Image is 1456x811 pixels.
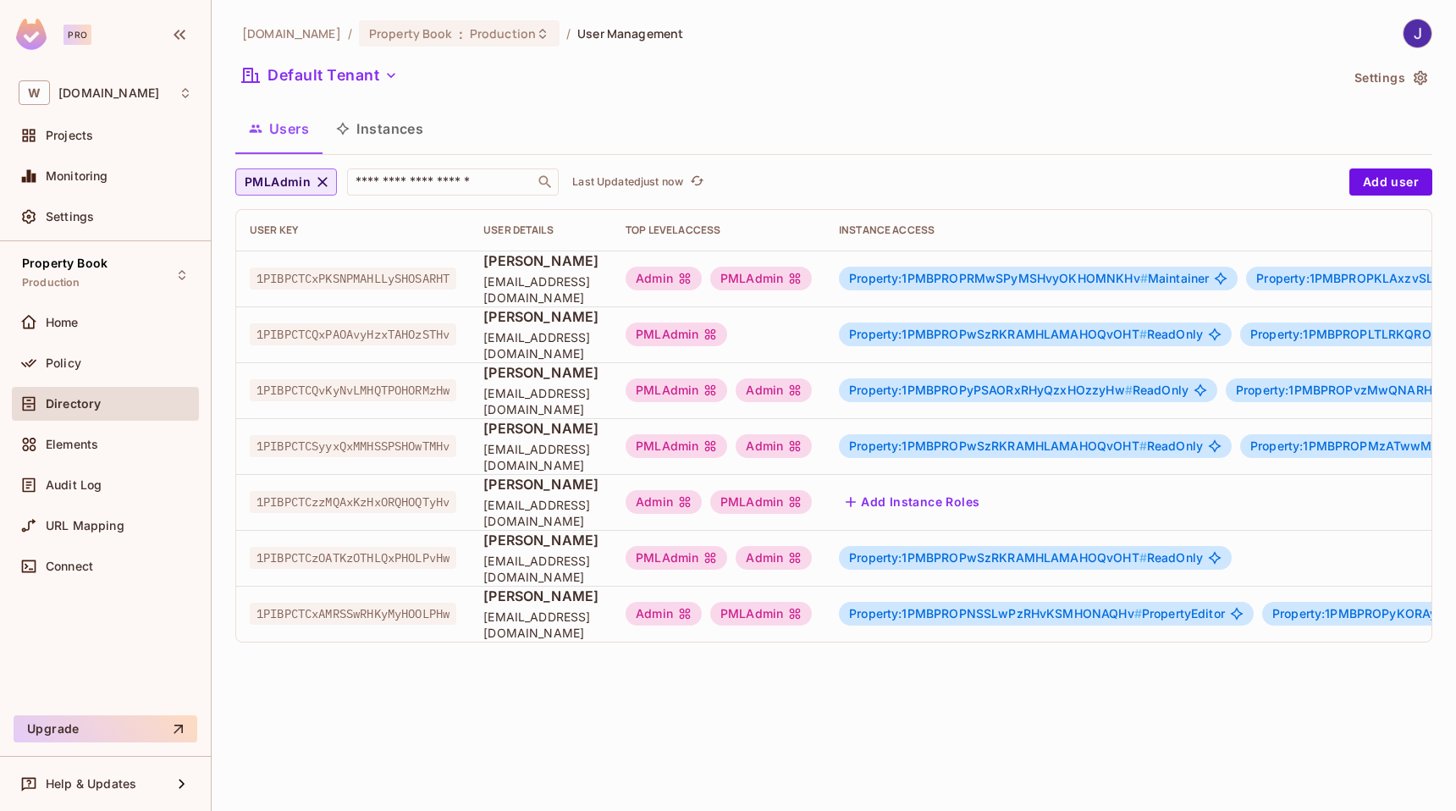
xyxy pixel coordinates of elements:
div: Admin [736,546,812,570]
span: [EMAIL_ADDRESS][DOMAIN_NAME] [483,441,598,473]
span: [EMAIL_ADDRESS][DOMAIN_NAME] [483,497,598,529]
span: Workspace: weioffice.com [58,86,159,100]
div: PMLAdmin [626,378,727,402]
button: Default Tenant [235,62,405,89]
span: ReadOnly [849,551,1203,565]
div: Admin [626,602,702,626]
div: Admin [626,490,702,514]
button: Users [235,108,323,150]
button: Upgrade [14,715,197,742]
div: Admin [626,267,702,290]
img: SReyMgAAAABJRU5ErkJggg== [16,19,47,50]
span: Production [22,276,80,290]
span: # [1140,271,1148,285]
button: Instances [323,108,437,150]
span: [PERSON_NAME] [483,363,598,382]
div: User Key [250,223,456,237]
button: PMLAdmin [235,168,337,196]
span: Elements [46,438,98,451]
span: 1PIBPCTCSyyxQxMMHSSPSHOwTMHv [250,435,456,457]
div: Top Level Access [626,223,812,237]
span: ReadOnly [849,328,1203,341]
div: Admin [736,434,812,458]
span: # [1139,550,1147,565]
span: 1PIBPCTCxPKSNPMAHLLySHOSARHT [250,268,456,290]
span: [PERSON_NAME] [483,251,598,270]
span: Property:1PMBPROPNSSLwPzRHvKSMHONAQHv [849,606,1142,621]
div: PMLAdmin [626,323,727,346]
span: [PERSON_NAME] [483,419,598,438]
span: Settings [46,210,94,223]
div: PMLAdmin [710,490,812,514]
li: / [566,25,571,41]
span: 1PIBPCTCQvKyNvLMHQTPOHORMzHw [250,379,456,401]
span: # [1139,327,1147,341]
span: PropertyEditor [849,607,1225,621]
span: : [458,27,464,41]
button: Add Instance Roles [839,488,986,516]
span: Property Book [369,25,452,41]
span: ReadOnly [849,383,1189,397]
span: Directory [46,397,101,411]
span: Home [46,316,79,329]
img: Joshua Brewer [1404,19,1431,47]
span: Property Book [22,257,108,270]
div: PMLAdmin [626,434,727,458]
span: Audit Log [46,478,102,492]
span: Property:1PMBPROPRMwSPyMSHvyOKHOMNKHv [849,271,1148,285]
span: Property:1PMBPROPyPSAORxRHyQzxHOzzyHw [849,383,1133,397]
span: [EMAIL_ADDRESS][DOMAIN_NAME] [483,273,598,306]
span: [EMAIL_ADDRESS][DOMAIN_NAME] [483,385,598,417]
span: Property:1PMBPROPwSzRKRAMHLAMAHOQvOHT [849,550,1147,565]
button: Settings [1348,64,1432,91]
span: refresh [690,174,704,190]
span: [PERSON_NAME] [483,531,598,549]
span: 1PIBPCTCzOATKzOTHLQxPHOLPvHw [250,547,456,569]
span: 1PIBPCTCzzMQAxKzHxORQHOQTyHv [250,491,456,513]
span: Help & Updates [46,777,136,791]
span: User Management [577,25,683,41]
div: PMLAdmin [626,546,727,570]
span: [PERSON_NAME] [483,475,598,494]
span: 1PIBPCTCxAMRSSwRHKyMyHOOLPHw [250,603,456,625]
div: Pro [63,25,91,45]
span: Connect [46,560,93,573]
span: Projects [46,129,93,142]
div: Admin [736,378,812,402]
span: Click to refresh data [683,172,707,192]
div: PMLAdmin [710,267,812,290]
span: W [19,80,50,105]
span: [EMAIL_ADDRESS][DOMAIN_NAME] [483,609,598,641]
div: PMLAdmin [710,602,812,626]
span: # [1134,606,1142,621]
span: [EMAIL_ADDRESS][DOMAIN_NAME] [483,329,598,361]
span: PMLAdmin [245,172,311,193]
span: # [1125,383,1133,397]
button: refresh [687,172,707,192]
span: [PERSON_NAME] [483,587,598,605]
li: / [348,25,352,41]
span: [EMAIL_ADDRESS][DOMAIN_NAME] [483,553,598,585]
button: Add user [1349,168,1432,196]
span: Monitoring [46,169,108,183]
span: Property:1PMBPROPwSzRKRAMHLAMAHOQvOHT [849,439,1147,453]
span: Property:1PMBPROPwSzRKRAMHLAMAHOQvOHT [849,327,1147,341]
span: [PERSON_NAME] [483,307,598,326]
span: 1PIBPCTCQxPAOAvyHzxTAHOzSTHv [250,323,456,345]
span: ReadOnly [849,439,1203,453]
span: the active workspace [242,25,341,41]
span: URL Mapping [46,519,124,532]
span: Policy [46,356,81,370]
span: Production [470,25,536,41]
span: # [1139,439,1147,453]
p: Last Updated just now [572,175,683,189]
span: Maintainer [849,272,1209,285]
div: User Details [483,223,598,237]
